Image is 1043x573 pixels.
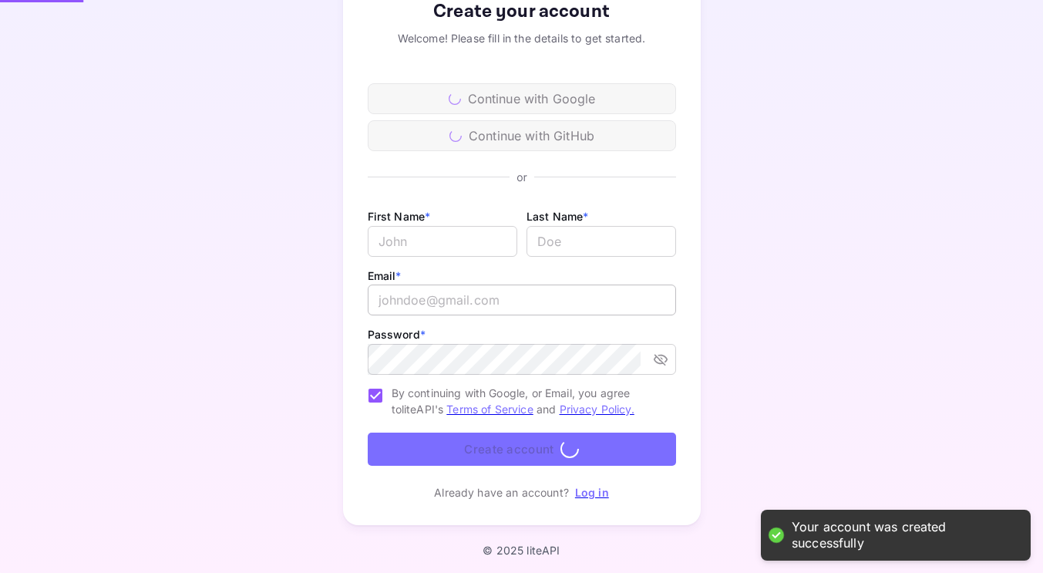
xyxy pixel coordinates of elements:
a: Terms of Service [446,403,533,416]
a: Privacy Policy. [560,403,634,416]
input: John [368,226,517,257]
a: Log in [575,486,609,499]
p: Already have an account? [434,484,569,501]
div: Welcome! Please fill in the details to get started. [368,30,676,46]
input: Doe [527,226,676,257]
input: johndoe@gmail.com [368,285,676,315]
label: Password [368,328,426,341]
label: Last Name [527,210,589,223]
div: Continue with Google [368,83,676,114]
button: toggle password visibility [647,345,675,373]
span: By continuing with Google, or Email, you agree to liteAPI's and [392,385,664,417]
div: Continue with GitHub [368,120,676,151]
div: Your account was created successfully [792,519,1015,551]
label: First Name [368,210,431,223]
p: © 2025 liteAPI [483,544,560,557]
label: Email [368,269,402,282]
